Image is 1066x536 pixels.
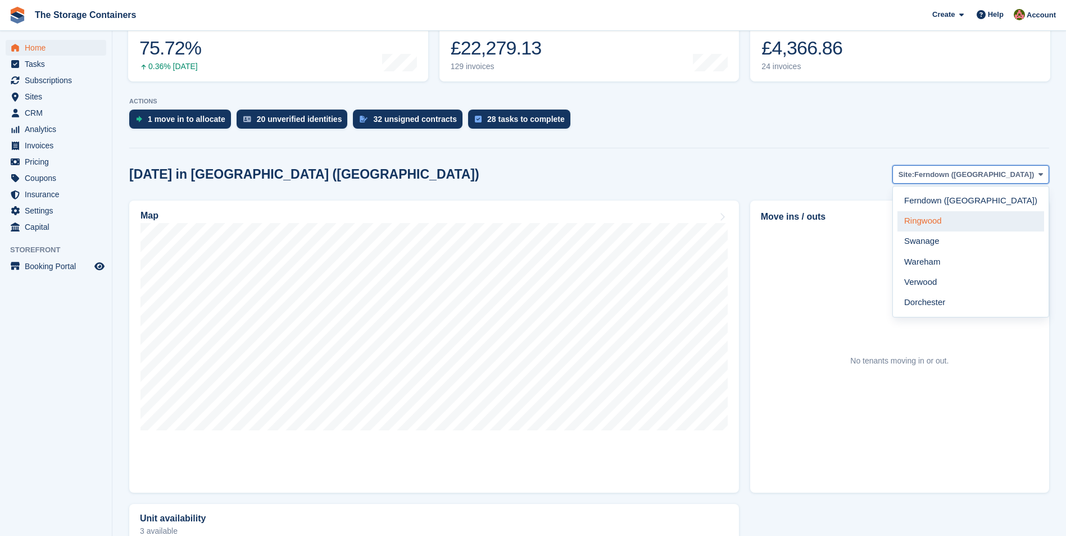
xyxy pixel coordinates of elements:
span: Storefront [10,244,112,256]
a: Swanage [897,231,1044,252]
div: 20 unverified identities [257,115,342,124]
span: Invoices [25,138,92,153]
a: menu [6,170,106,186]
span: Tasks [25,56,92,72]
img: Kirsty Simpson [1014,9,1025,20]
a: Awaiting payment £4,366.86 24 invoices [750,10,1050,81]
a: 20 unverified identities [237,110,353,134]
span: Settings [25,203,92,219]
span: Insurance [25,187,92,202]
div: 32 unsigned contracts [373,115,457,124]
div: £4,366.86 [761,37,842,60]
a: Occupancy 75.72% 0.36% [DATE] [128,10,428,81]
div: 28 tasks to complete [487,115,565,124]
span: CRM [25,105,92,121]
img: stora-icon-8386f47178a22dfd0bd8f6a31ec36ba5ce8667c1dd55bd0f319d3a0aa187defe.svg [9,7,26,24]
div: 129 invoices [451,62,542,71]
a: menu [6,203,106,219]
a: menu [6,258,106,274]
div: 0.36% [DATE] [139,62,201,71]
a: Month-to-date sales £22,279.13 129 invoices [439,10,740,81]
button: Site: Ferndown ([GEOGRAPHIC_DATA]) [892,165,1049,184]
span: Pricing [25,154,92,170]
span: Ferndown ([GEOGRAPHIC_DATA]) [914,169,1034,180]
h2: [DATE] in [GEOGRAPHIC_DATA] ([GEOGRAPHIC_DATA]) [129,167,479,182]
a: The Storage Containers [30,6,140,24]
h2: Map [140,211,158,221]
a: 1 move in to allocate [129,110,237,134]
p: 3 available [140,527,728,535]
div: 1 move in to allocate [148,115,225,124]
span: Create [932,9,955,20]
span: Coupons [25,170,92,186]
a: menu [6,219,106,235]
img: verify_identity-adf6edd0f0f0b5bbfe63781bf79b02c33cf7c696d77639b501bdc392416b5a36.svg [243,116,251,122]
a: Dorchester [897,292,1044,312]
a: menu [6,105,106,121]
a: menu [6,89,106,105]
div: 75.72% [139,37,201,60]
img: contract_signature_icon-13c848040528278c33f63329250d36e43548de30e8caae1d1a13099fd9432cc5.svg [360,116,368,122]
span: Account [1027,10,1056,21]
a: 28 tasks to complete [468,110,576,134]
span: Home [25,40,92,56]
img: task-75834270c22a3079a89374b754ae025e5fb1db73e45f91037f5363f120a921f8.svg [475,116,482,122]
span: Booking Portal [25,258,92,274]
a: menu [6,121,106,137]
span: Help [988,9,1004,20]
div: 24 invoices [761,62,842,71]
span: Subscriptions [25,72,92,88]
h2: Unit availability [140,514,206,524]
a: menu [6,138,106,153]
a: menu [6,40,106,56]
span: Site: [899,169,914,180]
a: Wareham [897,252,1044,272]
a: Preview store [93,260,106,273]
h2: Move ins / outs [761,210,1038,224]
div: No tenants moving in or out. [850,355,949,367]
span: Capital [25,219,92,235]
span: Sites [25,89,92,105]
a: menu [6,56,106,72]
a: menu [6,187,106,202]
span: Analytics [25,121,92,137]
a: menu [6,72,106,88]
img: move_ins_to_allocate_icon-fdf77a2bb77ea45bf5b3d319d69a93e2d87916cf1d5bf7949dd705db3b84f3ca.svg [136,116,142,122]
a: Map [129,201,739,493]
a: Verwood [897,272,1044,292]
a: menu [6,154,106,170]
p: ACTIONS [129,98,1049,105]
a: 32 unsigned contracts [353,110,468,134]
a: Ringwood [897,211,1044,231]
a: Ferndown ([GEOGRAPHIC_DATA]) [897,191,1044,211]
div: £22,279.13 [451,37,542,60]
